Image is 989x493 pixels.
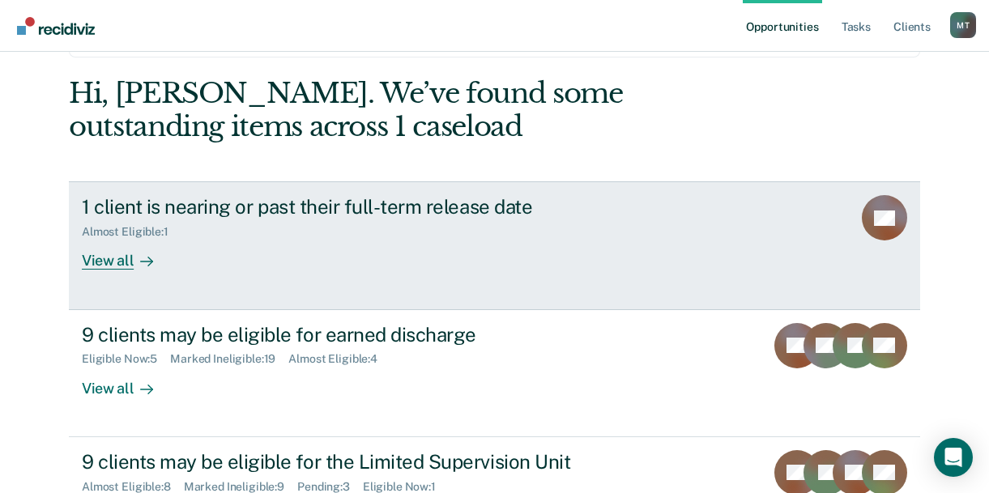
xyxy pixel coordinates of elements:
[82,239,173,270] div: View all
[950,12,976,38] button: Profile dropdown button
[82,323,650,346] div: 9 clients may be eligible for earned discharge
[82,366,173,397] div: View all
[288,352,390,366] div: Almost Eligible : 4
[69,77,750,143] div: Hi, [PERSON_NAME]. We’ve found some outstanding items across 1 caseload
[17,17,95,35] img: Recidiviz
[170,352,288,366] div: Marked Ineligible : 19
[69,181,920,309] a: 1 client is nearing or past their full-term release dateAlmost Eligible:1View all
[82,195,650,219] div: 1 client is nearing or past their full-term release date
[82,352,170,366] div: Eligible Now : 5
[82,225,181,239] div: Almost Eligible : 1
[82,450,650,474] div: 9 clients may be eligible for the Limited Supervision Unit
[934,438,973,477] div: Open Intercom Messenger
[950,12,976,38] div: M T
[69,310,920,437] a: 9 clients may be eligible for earned dischargeEligible Now:5Marked Ineligible:19Almost Eligible:4...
